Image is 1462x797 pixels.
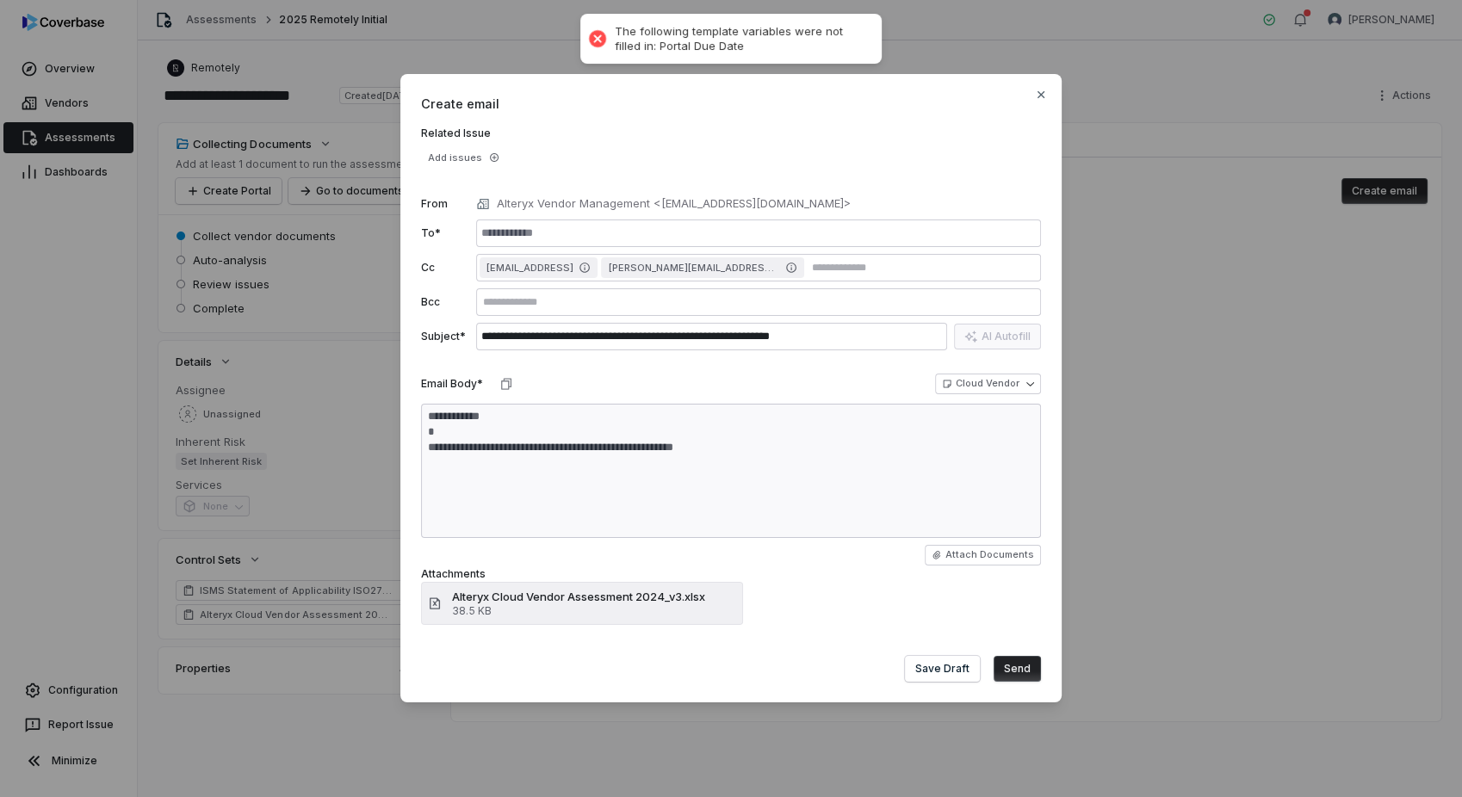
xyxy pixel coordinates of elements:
span: Attach Documents [945,548,1034,561]
span: [EMAIL_ADDRESS] [486,261,573,275]
label: From [421,197,469,211]
label: Attachments [421,567,486,580]
button: Save Draft [905,656,980,682]
span: Alteryx Cloud Vendor Assessment 2024_v3.xlsx [452,589,705,604]
label: Cc [421,261,469,275]
div: The following template variables were not filled in: Portal Due Date [615,24,864,53]
button: Add issues [421,147,506,168]
span: [PERSON_NAME][EMAIL_ADDRESS][PERSON_NAME][DOMAIN_NAME] [608,261,780,275]
button: Attach Documents [925,545,1041,565]
span: 38.5 KB [452,604,705,618]
label: Email Body* [421,377,483,391]
label: Subject* [421,330,469,343]
span: Create email [421,95,1041,113]
button: Send [994,656,1041,682]
label: Related Issue [421,127,1041,140]
p: Alteryx Vendor Management <[EMAIL_ADDRESS][DOMAIN_NAME]> [497,195,851,213]
label: Bcc [421,295,469,309]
